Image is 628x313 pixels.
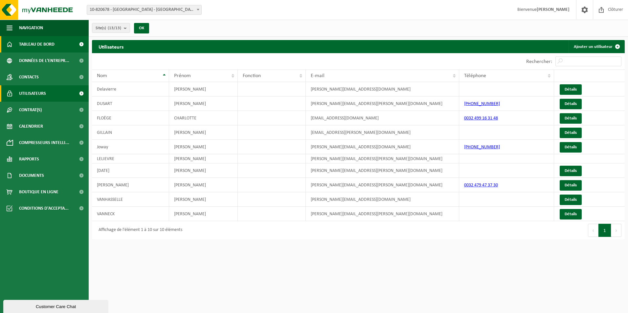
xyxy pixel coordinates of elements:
strong: [PERSON_NAME] [537,7,570,12]
td: [PERSON_NAME] [169,125,238,140]
td: [PERSON_NAME][EMAIL_ADDRESS][DOMAIN_NAME] [306,82,459,96]
span: Site(s) [96,23,121,33]
div: Affichage de l'élément 1 à 10 sur 10 éléments [95,224,182,236]
td: [PERSON_NAME] [169,192,238,207]
a: 0032 479 47 37 30 [464,183,498,188]
span: Fonction [243,73,261,78]
td: DUSART [92,96,169,111]
td: [PERSON_NAME] [169,178,238,192]
td: Joway [92,140,169,154]
iframe: chat widget [3,299,110,313]
a: Détails [560,166,582,176]
td: FLOËGE [92,111,169,125]
a: Détails [560,128,582,138]
a: Ajouter un utilisateur [569,40,624,53]
span: Téléphone [464,73,486,78]
a: Détails [560,113,582,124]
span: Compresseurs intelli... [19,135,69,151]
a: 0032 499 16 31 48 [464,116,498,121]
td: [PERSON_NAME][EMAIL_ADDRESS][DOMAIN_NAME] [306,140,459,154]
button: OK [134,23,149,33]
a: [PHONE_NUMBER] [464,101,500,106]
td: [PERSON_NAME][EMAIL_ADDRESS][PERSON_NAME][DOMAIN_NAME] [306,178,459,192]
td: [PERSON_NAME][EMAIL_ADDRESS][DOMAIN_NAME] [306,192,459,207]
span: 10-820678 - WALIBI - WAVRE [87,5,202,15]
a: Détails [560,142,582,153]
span: Calendrier [19,118,43,135]
td: LELIEVRE [92,154,169,163]
span: Nom [97,73,107,78]
span: Rapports [19,151,39,167]
a: Détails [560,209,582,219]
span: Conditions d'accepta... [19,200,69,217]
td: VANHASSELLE [92,192,169,207]
td: [PERSON_NAME][EMAIL_ADDRESS][PERSON_NAME][DOMAIN_NAME] [306,154,459,163]
a: Détails [560,195,582,205]
td: GILLAIN [92,125,169,140]
count: (13/13) [108,26,121,30]
td: [DATE] [92,163,169,178]
td: CHARLOTTE [169,111,238,125]
td: [PERSON_NAME][EMAIL_ADDRESS][PERSON_NAME][DOMAIN_NAME] [306,163,459,178]
td: Delavierre [92,82,169,96]
span: Navigation [19,20,43,36]
td: [PERSON_NAME][EMAIL_ADDRESS][PERSON_NAME][DOMAIN_NAME] [306,96,459,111]
a: Détails [560,180,582,191]
td: [PERSON_NAME] [169,207,238,221]
h2: Utilisateurs [92,40,130,53]
button: Next [611,224,621,237]
span: Contacts [19,69,39,85]
label: Rechercher: [526,59,552,64]
td: [EMAIL_ADDRESS][PERSON_NAME][DOMAIN_NAME] [306,125,459,140]
span: Utilisateurs [19,85,46,102]
td: [PERSON_NAME] [169,154,238,163]
span: Contrat(s) [19,102,42,118]
span: Boutique en ligne [19,184,58,200]
td: VANNECK [92,207,169,221]
td: [PERSON_NAME] [169,96,238,111]
td: [PERSON_NAME] [92,178,169,192]
span: 10-820678 - WALIBI - WAVRE [87,5,201,14]
button: Site(s)(13/13) [92,23,130,33]
span: Prénom [174,73,191,78]
span: Documents [19,167,44,184]
button: Previous [588,224,598,237]
span: Tableau de bord [19,36,55,52]
td: [PERSON_NAME][EMAIL_ADDRESS][PERSON_NAME][DOMAIN_NAME] [306,207,459,221]
td: [PERSON_NAME] [169,82,238,96]
button: 1 [598,224,611,237]
a: [PHONE_NUMBER] [464,145,500,150]
td: [PERSON_NAME] [169,140,238,154]
td: [PERSON_NAME] [169,163,238,178]
span: E-mail [311,73,325,78]
a: Détails [560,84,582,95]
span: Données de l'entrepr... [19,52,69,69]
td: [EMAIL_ADDRESS][DOMAIN_NAME] [306,111,459,125]
a: Détails [560,99,582,109]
